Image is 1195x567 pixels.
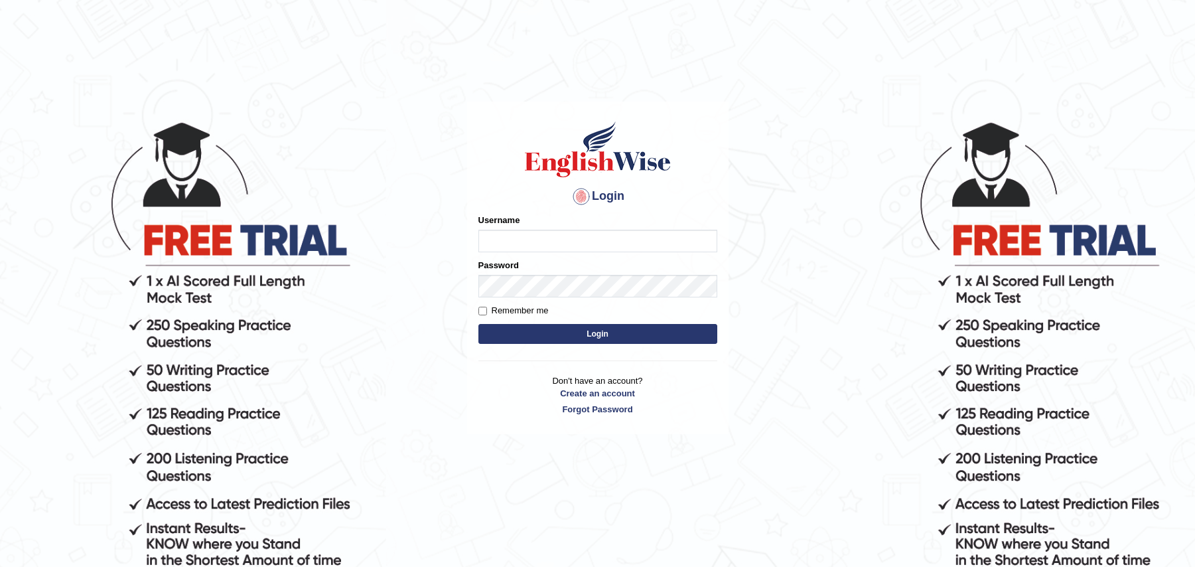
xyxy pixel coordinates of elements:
[478,259,519,272] label: Password
[478,387,717,400] a: Create an account
[478,307,487,315] input: Remember me
[478,374,717,416] p: Don't have an account?
[478,403,717,416] a: Forgot Password
[478,214,520,226] label: Username
[478,304,549,317] label: Remember me
[522,120,673,179] img: Logo of English Wise sign in for intelligent practice with AI
[478,324,717,344] button: Login
[478,186,717,207] h4: Login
